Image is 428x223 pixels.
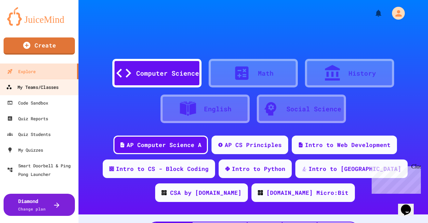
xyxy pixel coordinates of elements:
div: Quiz Reports [7,114,48,123]
div: [DOMAIN_NAME] Micro:Bit [266,188,348,197]
div: Intro to Web Development [305,141,391,149]
div: AP CS Principles [225,141,282,149]
img: CODE_logo_RGB.png [258,190,263,195]
div: My Quizzes [7,146,43,154]
button: DiamondChange plan [4,194,75,216]
div: Chat with us now!Close [3,3,49,45]
div: Smart Doorbell & Ping Pong Launcher [7,161,76,178]
div: Intro to [GEOGRAPHIC_DATA] [309,164,401,173]
div: Intro to Python [232,164,285,173]
div: English [204,104,231,114]
span: Change plan [18,206,46,212]
div: My Teams/Classes [6,83,58,92]
div: CSA by [DOMAIN_NAME] [170,188,241,197]
div: Quiz Students [7,130,51,138]
div: Math [258,69,274,78]
div: AP Computer Science A [127,141,202,149]
img: CODE_logo_RGB.png [162,190,167,195]
div: Social Science [286,104,341,114]
img: logo-orange.svg [7,7,71,26]
div: My Account [384,5,407,21]
div: History [348,69,376,78]
div: Computer Science [136,69,199,78]
iframe: chat widget [398,194,421,216]
div: My Notifications [361,7,384,19]
iframe: chat widget [369,163,421,194]
div: Intro to CS - Block Coding [116,164,209,173]
div: Code Sandbox [7,98,48,107]
a: Create [4,37,75,55]
div: Diamond [18,197,46,212]
div: Explore [7,67,36,76]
